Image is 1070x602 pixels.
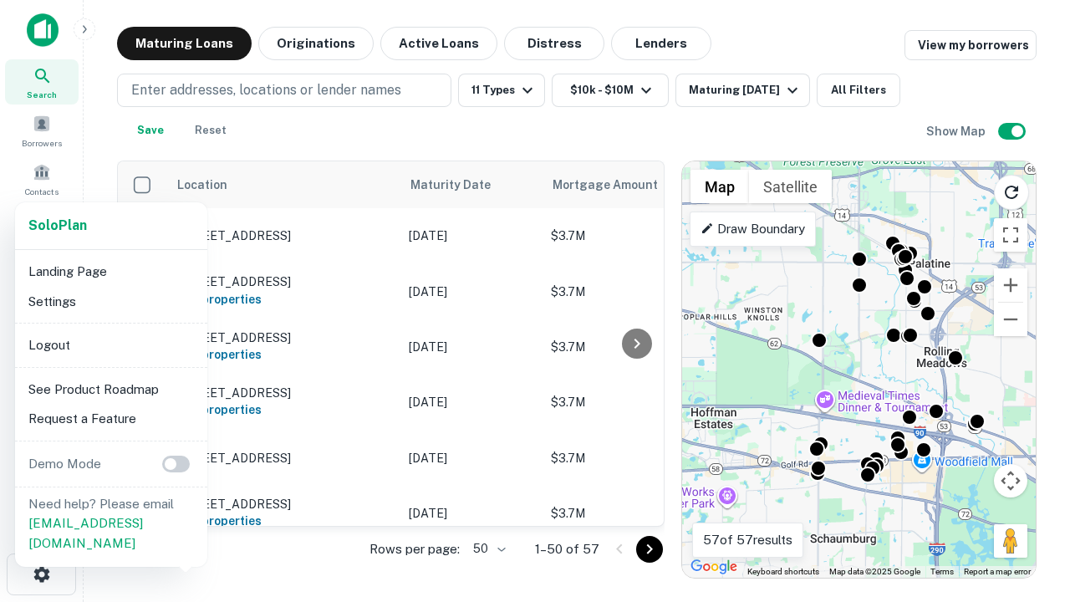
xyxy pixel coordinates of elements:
li: See Product Roadmap [22,375,201,405]
li: Request a Feature [22,404,201,434]
li: Landing Page [22,257,201,287]
iframe: Chat Widget [986,468,1070,548]
a: SoloPlan [28,216,87,236]
strong: Solo Plan [28,217,87,233]
li: Logout [22,330,201,360]
p: Demo Mode [22,454,108,474]
li: Settings [22,287,201,317]
a: [EMAIL_ADDRESS][DOMAIN_NAME] [28,516,143,550]
p: Need help? Please email [28,494,194,554]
